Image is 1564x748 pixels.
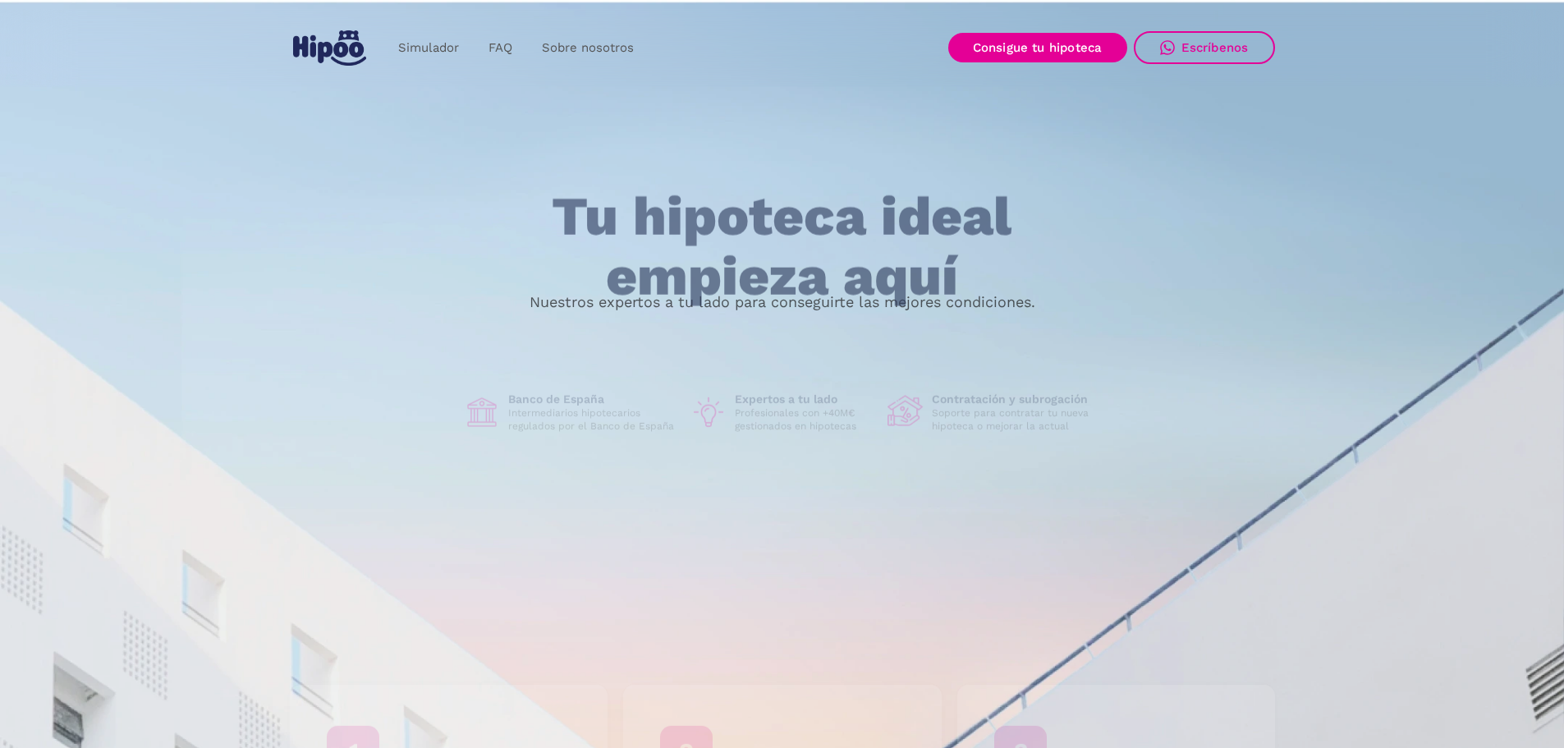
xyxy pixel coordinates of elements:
[530,296,1035,309] p: Nuestros expertos a tu lado para conseguirte las mejores condiciones.
[383,32,474,64] a: Simulador
[932,392,1101,406] h1: Contratación y subrogación
[508,406,677,433] p: Intermediarios hipotecarios regulados por el Banco de España
[290,24,370,72] a: home
[1134,31,1275,64] a: Escríbenos
[470,187,1093,306] h1: Tu hipoteca ideal empieza aquí
[474,32,527,64] a: FAQ
[735,406,874,433] p: Profesionales con +40M€ gestionados en hipotecas
[948,33,1127,62] a: Consigue tu hipoteca
[735,392,874,406] h1: Expertos a tu lado
[508,392,677,406] h1: Banco de España
[932,406,1101,433] p: Soporte para contratar tu nueva hipoteca o mejorar la actual
[1181,40,1249,55] div: Escríbenos
[527,32,649,64] a: Sobre nosotros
